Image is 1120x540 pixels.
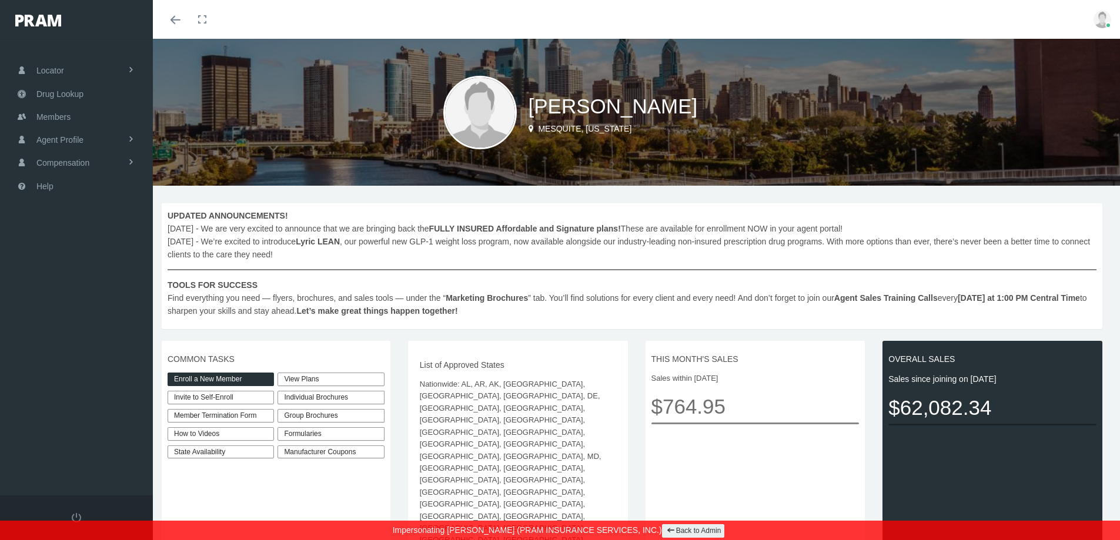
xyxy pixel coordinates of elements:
a: Invite to Self-Enroll [168,391,274,404]
span: $62,082.34 [888,391,1096,424]
span: Sales since joining on [DATE] [888,373,1096,385]
span: THIS MONTH'S SALES [651,353,860,365]
span: Drug Lookup [36,83,83,105]
a: Manufacturer Coupons [278,445,384,459]
div: Individual Brochures [278,391,384,404]
b: [DATE] at 1:00 PM Central Time [958,293,1080,303]
img: user-placeholder.jpg [1094,11,1111,28]
span: Compensation [36,152,89,174]
div: Impersonating [PERSON_NAME] (PRAM INSURANCE SERVICES, INC.) [9,521,1111,540]
a: Back to Admin [662,524,725,538]
div: Formularies [278,427,384,441]
img: user-placeholder.jpg [443,76,517,149]
span: Agent Profile [36,129,83,151]
img: PRAM_20_x_78.png [15,15,61,26]
a: Enroll a New Member [168,373,274,386]
span: COMMON TASKS [168,353,385,365]
b: TOOLS FOR SUCCESS [168,280,258,290]
div: Group Brochures [278,409,384,422]
span: List of Approved States [420,358,616,371]
a: State Availability [168,445,274,459]
b: Agent Sales Training Calls [834,293,938,303]
span: Members [36,106,71,128]
a: View Plans [278,373,384,386]
b: Marketing Brochures [446,293,528,303]
b: FULLY INSURED Affordable and Signature plans! [429,224,621,233]
span: Sales within [DATE] [651,373,860,384]
b: Lyric LEAN [296,237,340,246]
span: [PERSON_NAME] [529,95,698,118]
span: [DATE] - We are very excited to announce that we are bringing back the These are available for en... [168,209,1096,317]
span: OVERALL SALES [888,353,1096,365]
span: MESQUITE, [US_STATE] [538,124,631,133]
b: Let’s make great things happen together! [296,306,457,316]
a: Member Termination Form [168,409,274,422]
span: $764.95 [651,390,860,422]
a: How to Videos [168,427,274,441]
span: Help [36,175,54,197]
span: Locator [36,59,64,82]
b: UPDATED ANNOUNCEMENTS! [168,211,288,220]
